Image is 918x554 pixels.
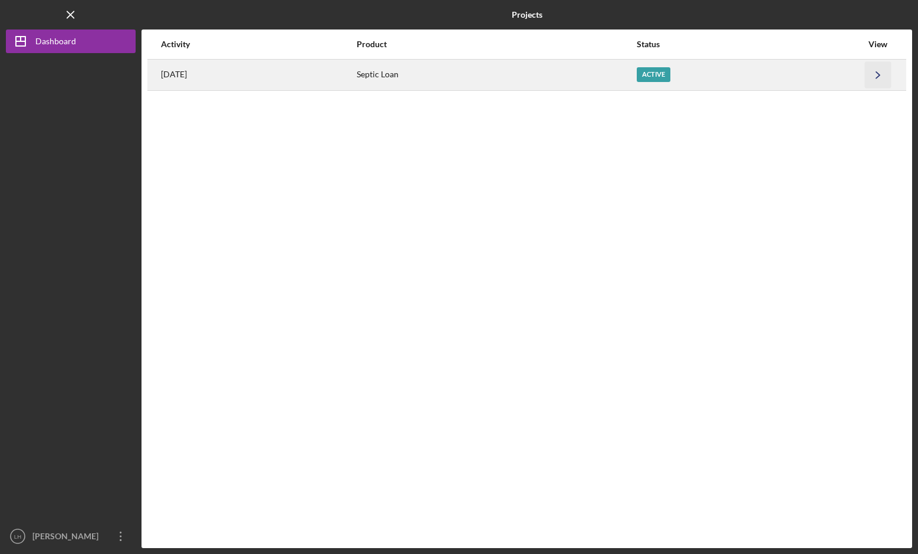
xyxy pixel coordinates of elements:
[512,10,542,19] b: Projects
[14,533,21,540] text: LH
[6,525,136,548] button: LH[PERSON_NAME]
[6,29,136,53] button: Dashboard
[161,40,356,49] div: Activity
[637,67,670,82] div: Active
[863,40,893,49] div: View
[637,40,862,49] div: Status
[357,60,636,90] div: Septic Loan
[357,40,636,49] div: Product
[161,70,187,79] time: 2025-08-07 12:53
[29,525,106,551] div: [PERSON_NAME]
[35,29,76,56] div: Dashboard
